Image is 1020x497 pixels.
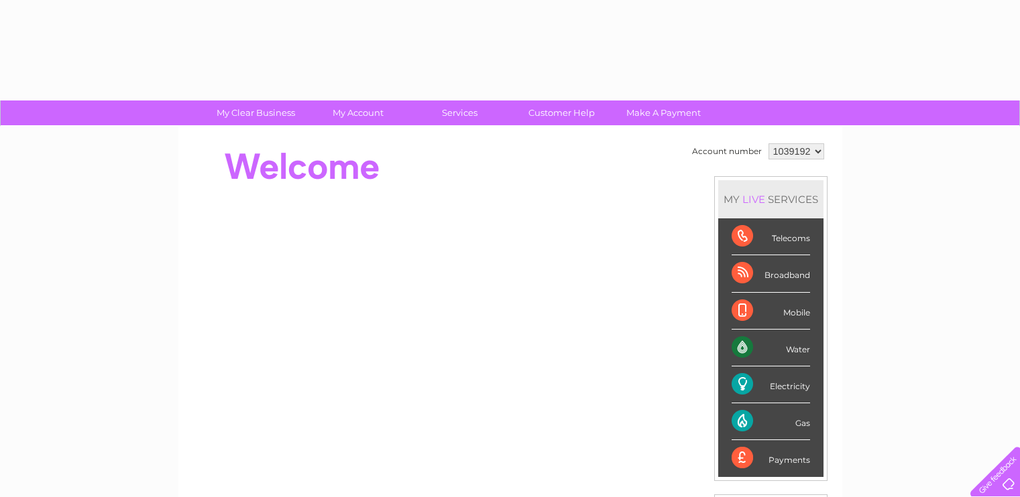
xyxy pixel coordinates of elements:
[404,100,515,125] a: Services
[608,100,719,125] a: Make A Payment
[732,366,810,403] div: Electricity
[732,255,810,292] div: Broadband
[732,218,810,255] div: Telecoms
[506,100,617,125] a: Customer Help
[718,180,824,218] div: MY SERVICES
[740,193,768,206] div: LIVE
[732,330,810,366] div: Water
[302,100,413,125] a: My Account
[732,403,810,440] div: Gas
[732,440,810,476] div: Payments
[689,140,765,163] td: Account number
[732,293,810,330] div: Mobile
[201,100,311,125] a: My Clear Business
